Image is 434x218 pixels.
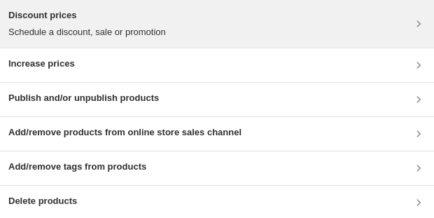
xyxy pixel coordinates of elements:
h3: Increase prices [8,57,75,71]
h3: Delete products [8,194,77,208]
p: Schedule a discount, sale or promotion [8,25,166,39]
h3: Publish and/or unpublish products [8,91,159,105]
h3: Discount prices [8,8,166,22]
h3: Add/remove products from online store sales channel [8,125,241,139]
h3: Add/remove tags from products [8,160,146,174]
